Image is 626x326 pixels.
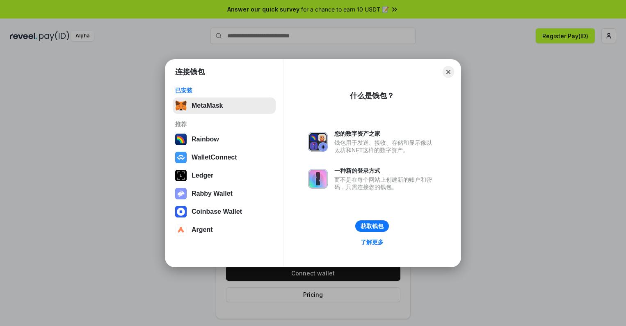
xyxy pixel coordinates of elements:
div: Coinbase Wallet [192,208,242,215]
button: Coinbase Wallet [173,203,276,220]
div: MetaMask [192,102,223,109]
button: Argent [173,222,276,238]
button: Rabby Wallet [173,185,276,202]
img: svg+xml,%3Csvg%20xmlns%3D%22http%3A%2F%2Fwww.w3.org%2F2000%2Fsvg%22%20fill%3D%22none%22%20viewBox... [308,132,328,152]
img: svg+xml,%3Csvg%20width%3D%2228%22%20height%3D%2228%22%20viewBox%3D%220%200%2028%2028%22%20fill%3D... [175,152,187,163]
button: Rainbow [173,131,276,148]
img: svg+xml,%3Csvg%20xmlns%3D%22http%3A%2F%2Fwww.w3.org%2F2000%2Fsvg%22%20fill%3D%22none%22%20viewBox... [175,188,187,199]
button: MetaMask [173,97,276,114]
div: Rainbow [192,136,219,143]
img: svg+xml,%3Csvg%20xmlns%3D%22http%3A%2F%2Fwww.w3.org%2F2000%2Fsvg%22%20width%3D%2228%22%20height%3... [175,170,187,181]
button: Close [443,66,454,78]
div: Rabby Wallet [192,190,233,197]
div: 推荐 [175,120,273,128]
img: svg+xml,%3Csvg%20width%3D%2228%22%20height%3D%2228%22%20viewBox%3D%220%200%2028%2028%22%20fill%3D... [175,206,187,217]
button: Ledger [173,167,276,184]
div: 一种新的登录方式 [334,167,436,174]
div: 了解更多 [361,238,384,246]
h1: 连接钱包 [175,67,205,77]
div: Ledger [192,172,213,179]
img: svg+xml,%3Csvg%20width%3D%22120%22%20height%3D%22120%22%20viewBox%3D%220%200%20120%20120%22%20fil... [175,134,187,145]
img: svg+xml,%3Csvg%20xmlns%3D%22http%3A%2F%2Fwww.w3.org%2F2000%2Fsvg%22%20fill%3D%22none%22%20viewBox... [308,169,328,189]
div: 而不是在每个网站上创建新的账户和密码，只需连接您的钱包。 [334,176,436,191]
button: WalletConnect [173,149,276,166]
div: Argent [192,226,213,234]
div: WalletConnect [192,154,237,161]
a: 了解更多 [356,237,388,247]
button: 获取钱包 [355,220,389,232]
div: 获取钱包 [361,222,384,230]
img: svg+xml,%3Csvg%20width%3D%2228%22%20height%3D%2228%22%20viewBox%3D%220%200%2028%2028%22%20fill%3D... [175,224,187,236]
div: 钱包用于发送、接收、存储和显示像以太坊和NFT这样的数字资产。 [334,139,436,154]
div: 您的数字资产之家 [334,130,436,137]
img: svg+xml,%3Csvg%20fill%3D%22none%22%20height%3D%2233%22%20viewBox%3D%220%200%2035%2033%22%20width%... [175,100,187,111]
div: 已安装 [175,87,273,94]
div: 什么是钱包？ [350,91,394,101]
